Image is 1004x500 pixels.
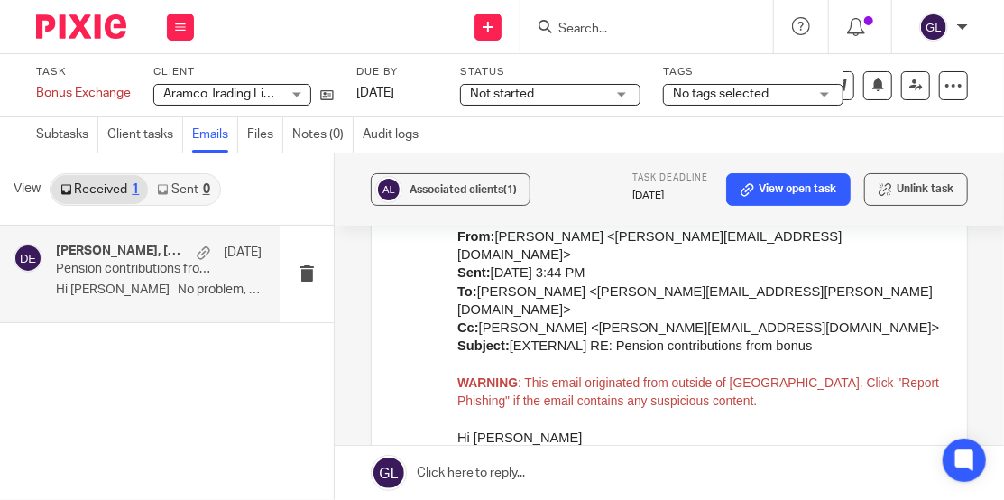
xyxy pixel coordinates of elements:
[673,88,769,100] span: No tags selected
[14,187,99,201] a: 07794 031448
[6,335,477,353] p: This email has been classified as Company General Use by [PERSON_NAME]
[54,221,140,236] a: Outlook for iOS
[6,317,477,335] p: This email has been classified as Company General Use by [PERSON_NAME]
[557,22,719,38] input: Search
[224,244,262,262] p: [DATE]
[503,184,517,195] span: (1)
[375,176,402,203] img: svg%3E
[132,183,139,196] div: 1
[410,184,517,195] span: Associated clients
[56,262,220,277] p: Pension contributions from bonus
[36,65,131,79] label: Task
[36,14,126,39] img: Pixie
[726,173,851,206] a: View open task
[632,189,708,203] p: [DATE]
[153,65,334,79] label: Client
[107,117,183,153] a: Client tasks
[247,117,283,153] a: Files
[192,117,238,153] a: Emails
[356,65,438,79] label: Due by
[356,87,394,99] span: [DATE]
[36,117,98,153] a: Subtasks
[14,203,347,218] a: [PERSON_NAME][EMAIL_ADDRESS][DOMAIN_NAME]
[163,88,296,100] span: Aramco Trading Limited
[56,282,262,298] p: Hi [PERSON_NAME] No problem, will include in...
[632,173,708,182] span: Task deadline
[363,117,428,153] a: Audit logs
[51,175,148,204] a: Received1
[14,244,42,273] img: svg%3E
[460,65,640,79] label: Status
[36,84,131,102] div: Bonus Exchange
[203,183,210,196] div: 0
[14,219,120,234] a: [DOMAIN_NAME]
[864,173,968,206] button: Unlink task
[14,180,41,199] span: View
[292,117,354,153] a: Notes (0)
[148,175,218,204] a: Sent0
[56,244,188,259] h4: [PERSON_NAME], [PERSON_NAME], [PERSON_NAME]
[919,13,948,42] img: svg%3E
[663,65,843,79] label: Tags
[371,173,530,206] button: Associated clients(1)
[470,88,534,100] span: Not started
